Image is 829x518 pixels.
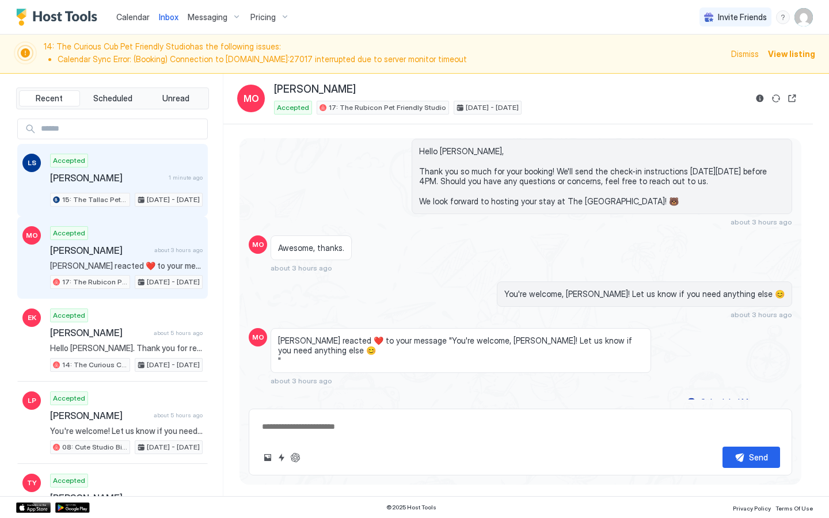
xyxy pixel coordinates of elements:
button: Upload image [261,451,275,464]
a: Terms Of Use [775,501,813,513]
span: [PERSON_NAME] [50,410,149,421]
span: Messaging [188,12,227,22]
a: Privacy Policy [733,501,771,513]
input: Input Field [36,119,207,139]
button: ChatGPT Auto Reply [288,451,302,464]
span: MO [252,332,264,342]
span: Accepted [53,310,85,321]
span: MO [26,230,38,241]
span: MO [252,239,264,250]
button: Send [722,447,780,468]
span: Invite Friends [718,12,767,22]
span: [PERSON_NAME] [50,245,150,256]
div: tab-group [16,87,209,109]
button: Sync reservation [769,92,783,105]
span: about 3 hours ago [731,310,792,319]
div: Dismiss [731,48,759,60]
span: [DATE] - [DATE] [147,442,200,452]
span: 17: The Rubicon Pet Friendly Studio [62,277,127,287]
span: [DATE] - [DATE] [466,102,519,113]
span: You're welcome! Let us know if you need anything else 😊 [50,426,203,436]
div: Send [749,451,768,463]
span: about 5 hours ago [154,412,203,419]
span: Accepted [277,102,309,113]
span: LP [28,395,36,406]
span: Accepted [53,475,85,486]
button: Scheduled [82,90,143,106]
span: You're welcome, [PERSON_NAME]! Let us know if you need anything else 😊 [504,289,785,299]
span: Scheduled [93,93,132,104]
a: Inbox [159,11,178,23]
span: Unread [162,93,189,104]
div: View listing [768,48,815,60]
span: [DATE] - [DATE] [147,360,200,370]
span: [PERSON_NAME] reacted ❤️ to your message "You're welcome, [PERSON_NAME]! Let us know if you need ... [278,336,644,366]
button: Scheduled Messages [685,394,792,410]
span: EK [28,313,36,323]
div: Scheduled Messages [701,396,779,408]
span: LS [28,158,36,168]
span: Terms Of Use [775,505,813,512]
span: Hello [PERSON_NAME]. Thank you for reaching out! Could you let me know how early you're hoping to... [50,343,203,353]
button: Recent [19,90,80,106]
span: 14: The Curious Cub Pet Friendly Studio [62,360,127,370]
span: 15: The Tallac Pet Friendly Studio [62,195,127,205]
span: MO [244,92,259,105]
span: Pricing [250,12,276,22]
a: App Store [16,502,51,513]
li: Calendar Sync Error: (Booking) Connection to [DOMAIN_NAME]:27017 interrupted due to server monito... [58,54,724,64]
span: Calendar [116,12,150,22]
span: [PERSON_NAME] reacted ❤️ to your message "You're welcome, [PERSON_NAME]! Let us know if you need ... [50,261,203,271]
span: Accepted [53,228,85,238]
button: Open reservation [785,92,799,105]
span: about 3 hours ago [271,376,332,385]
span: Accepted [53,393,85,403]
span: 08: Cute Studio Bike to Beach [62,442,127,452]
span: Hello [PERSON_NAME], Thank you so much for your booking! We'll send the check-in instructions [DA... [419,146,785,207]
span: 14: The Curious Cub Pet Friendly Studio has the following issues: [44,41,724,66]
div: menu [776,10,790,24]
span: [DATE] - [DATE] [147,195,200,205]
span: about 3 hours ago [154,246,203,254]
a: Calendar [116,11,150,23]
span: [PERSON_NAME] [50,327,149,338]
span: [DATE] - [DATE] [147,277,200,287]
button: Reservation information [753,92,767,105]
span: [PERSON_NAME] [274,83,356,96]
span: [PERSON_NAME] [50,172,164,184]
span: Awesome, thanks. [278,243,344,253]
span: Recent [36,93,63,104]
button: Quick reply [275,451,288,464]
div: User profile [794,8,813,26]
button: Unread [145,90,206,106]
span: about 5 hours ago [154,329,203,337]
span: TY [27,478,37,488]
span: [PERSON_NAME] [50,492,150,504]
span: © 2025 Host Tools [386,504,436,511]
span: Inbox [159,12,178,22]
span: about 8 hours ago [154,494,203,502]
span: Accepted [53,155,85,166]
span: 1 minute ago [169,174,203,181]
span: about 3 hours ago [271,264,332,272]
a: Google Play Store [55,502,90,513]
span: about 3 hours ago [731,218,792,226]
a: Host Tools Logo [16,9,102,26]
span: 17: The Rubicon Pet Friendly Studio [329,102,446,113]
span: Privacy Policy [733,505,771,512]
